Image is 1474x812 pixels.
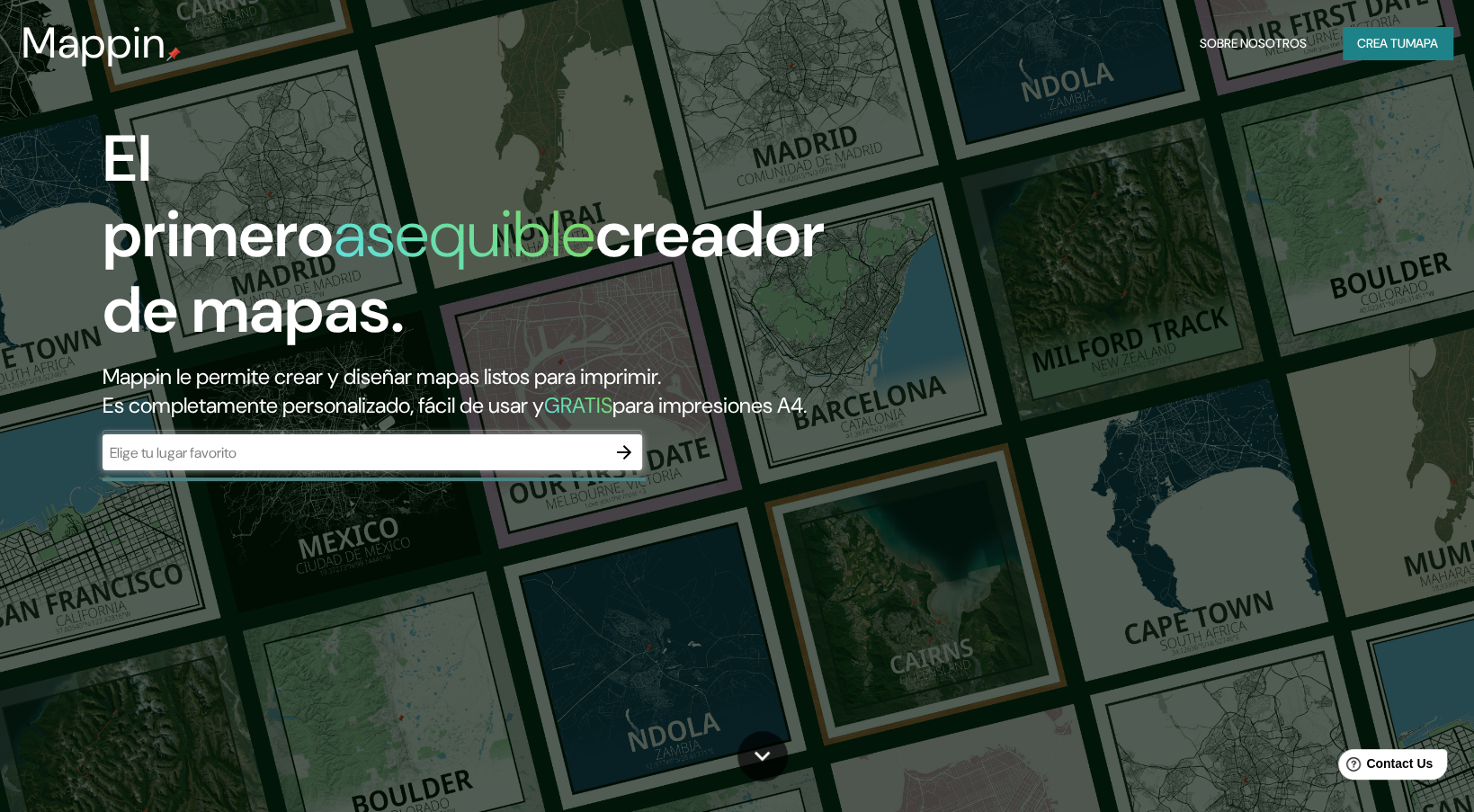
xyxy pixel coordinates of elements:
[1314,742,1454,792] iframe: Help widget launcher
[103,442,606,463] input: Elige tu lugar favorito
[1193,27,1314,60] button: Sobre nosotros
[22,18,166,68] h3: Mappin
[103,362,840,420] h2: Mappin le permite crear y diseñar mapas listos para imprimir. Es completamente personalizado, fác...
[103,121,840,362] h1: El primero creador de mapas.
[1343,27,1452,60] button: Crea tumapa
[544,391,612,419] h5: GRATIS
[334,192,595,276] h1: asequible
[166,47,181,61] img: mappin-pin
